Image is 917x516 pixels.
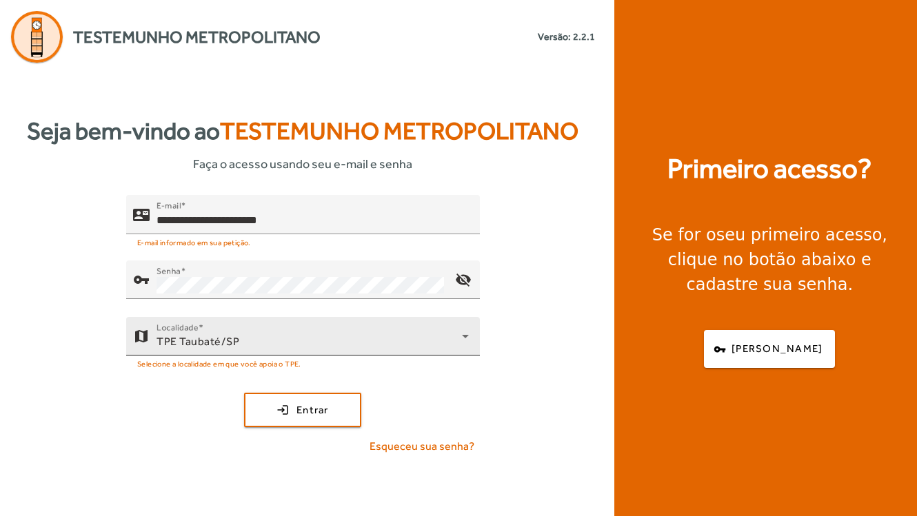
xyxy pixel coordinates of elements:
span: Faça o acesso usando seu e-mail e senha [193,154,412,173]
img: Logo Agenda [11,11,63,63]
span: Esqueceu sua senha? [370,438,474,455]
span: Entrar [296,402,329,418]
button: Entrar [244,393,361,427]
strong: Primeiro acesso? [667,148,871,189]
mat-icon: visibility_off [447,263,480,296]
mat-hint: E-mail informado em sua petição. [137,234,251,249]
span: [PERSON_NAME] [732,341,823,357]
strong: seu primeiro acesso [716,225,883,245]
small: Versão: 2.2.1 [538,30,595,44]
span: Testemunho Metropolitano [220,117,578,145]
span: TPE Taubaté/SP [157,335,239,348]
strong: Seja bem-vindo ao [27,113,578,149]
mat-label: Senha [157,266,181,276]
mat-icon: map [133,328,150,344]
div: Se for o , clique no botão abaixo e cadastre sua senha. [631,223,909,297]
button: [PERSON_NAME] [704,330,835,368]
mat-icon: contact_mail [133,207,150,223]
mat-label: E-mail [157,200,181,210]
mat-label: Localidade [157,322,199,332]
span: Testemunho Metropolitano [73,25,321,50]
mat-hint: Selecione a localidade em que você apoia o TPE. [137,355,301,371]
mat-icon: vpn_key [133,271,150,288]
